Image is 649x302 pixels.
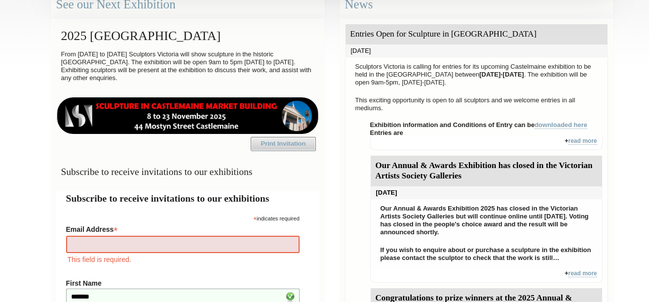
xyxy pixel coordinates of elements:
[56,48,319,85] p: From [DATE] to [DATE] Sculptors Victoria will show sculpture in the historic [GEOGRAPHIC_DATA]. T...
[376,244,597,264] p: If you wish to enquire about or purchase a sculpture in the exhibition please contact the sculpto...
[376,202,597,239] p: Our Annual & Awards Exhibition 2025 has closed in the Victorian Artists Society Galleries but wil...
[370,269,603,283] div: +
[345,44,608,57] div: [DATE]
[251,137,316,151] a: Print Invitation
[66,213,300,222] div: indicates required
[370,121,588,129] strong: Exhibition information and Conditions of Entry can be
[479,71,524,78] strong: [DATE]-[DATE]
[350,60,603,89] p: Sculptors Victoria is calling for entries for its upcoming Castelmaine exhibition to be held in t...
[568,137,597,145] a: read more
[345,24,608,44] div: Entries Open for Sculpture in [GEOGRAPHIC_DATA]
[66,279,300,287] label: First Name
[371,156,602,186] div: Our Annual & Awards Exhibition has closed in the Victorian Artists Society Galleries
[66,191,309,206] h2: Subscribe to receive invitations to our exhibitions
[66,222,300,234] label: Email Address
[370,137,603,150] div: +
[66,254,300,265] div: This field is required.
[371,186,602,199] div: [DATE]
[568,270,597,277] a: read more
[534,121,587,129] a: downloaded here
[56,162,319,181] h3: Subscribe to receive invitations to our exhibitions
[56,24,319,48] h2: 2025 [GEOGRAPHIC_DATA]
[350,94,603,115] p: This exciting opportunity is open to all sculptors and we welcome entries in all mediums.
[56,97,319,134] img: castlemaine-ldrbd25v2.png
